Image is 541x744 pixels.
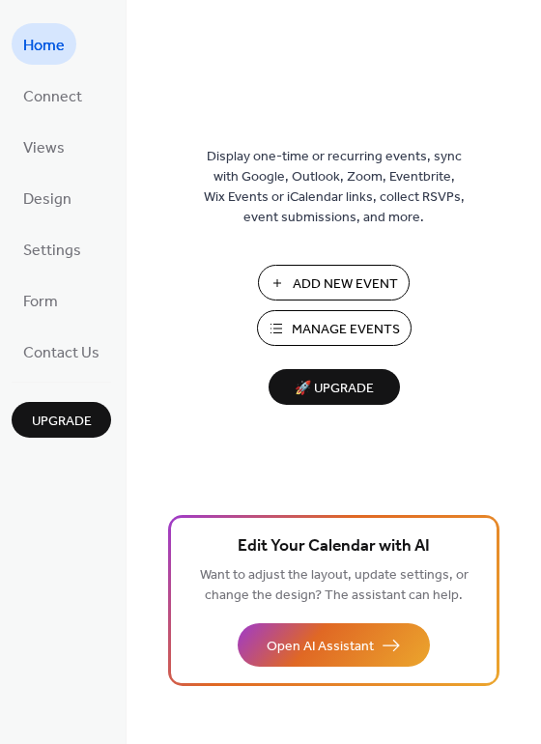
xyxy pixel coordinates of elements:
[12,279,70,321] a: Form
[32,412,92,432] span: Upgrade
[23,287,58,317] span: Form
[12,23,76,65] a: Home
[280,376,388,402] span: 🚀 Upgrade
[23,236,81,266] span: Settings
[257,310,412,346] button: Manage Events
[204,147,465,228] span: Display one-time or recurring events, sync with Google, Outlook, Zoom, Eventbrite, Wix Events or ...
[12,74,94,116] a: Connect
[293,274,398,295] span: Add New Event
[200,562,469,609] span: Want to adjust the layout, update settings, or change the design? The assistant can help.
[23,31,65,61] span: Home
[23,133,65,163] span: Views
[12,126,76,167] a: Views
[23,82,82,112] span: Connect
[23,185,71,215] span: Design
[238,623,430,667] button: Open AI Assistant
[23,338,100,368] span: Contact Us
[292,320,400,340] span: Manage Events
[269,369,400,405] button: 🚀 Upgrade
[12,330,111,372] a: Contact Us
[12,402,111,438] button: Upgrade
[12,228,93,270] a: Settings
[267,637,374,657] span: Open AI Assistant
[12,177,83,218] a: Design
[258,265,410,300] button: Add New Event
[238,533,430,560] span: Edit Your Calendar with AI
